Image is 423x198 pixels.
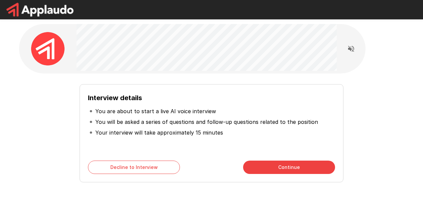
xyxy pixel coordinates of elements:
[31,32,65,65] img: applaudo_avatar.png
[88,161,180,174] button: Decline to Interview
[95,118,318,126] p: You will be asked a series of questions and follow-up questions related to the position
[243,161,335,174] button: Continue
[95,129,223,137] p: Your interview will take approximately 15 minutes
[344,42,358,55] button: Read questions aloud
[95,107,216,115] p: You are about to start a live AI voice interview
[88,94,142,102] b: Interview details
